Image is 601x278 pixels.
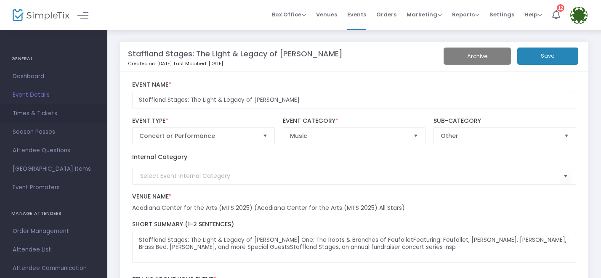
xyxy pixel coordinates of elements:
[410,128,422,144] button: Select
[452,11,479,19] span: Reports
[139,132,256,140] span: Concert or Performance
[557,4,564,12] div: 12
[433,117,576,125] label: Sub-Category
[259,128,271,144] button: Select
[132,117,275,125] label: Event Type
[132,153,187,162] label: Internal Category
[376,4,396,25] span: Orders
[172,60,223,67] span: , Last Modified: [DATE]
[290,132,407,140] span: Music
[524,11,542,19] span: Help
[517,48,578,65] button: Save
[13,263,95,274] span: Attendee Communication
[13,244,95,255] span: Attendee List
[11,50,96,67] h4: GENERAL
[347,4,366,25] span: Events
[11,205,96,222] h4: MANAGE ATTENDEES
[13,226,95,237] span: Order Management
[132,81,577,89] label: Event Name
[489,4,514,25] span: Settings
[13,108,95,119] span: Times & Tickets
[140,172,560,180] input: Select Event Internal Category
[444,48,511,65] button: Archive
[132,193,577,201] label: Venue Name
[132,220,234,228] span: Short Summary (1-2 Sentences)
[560,167,572,185] button: Select
[128,60,430,67] p: Created on: [DATE]
[316,4,337,25] span: Venues
[13,145,95,156] span: Attendee Questions
[272,11,306,19] span: Box Office
[13,182,95,193] span: Event Promoters
[132,92,577,109] input: Enter Event Name
[441,132,557,140] span: Other
[13,90,95,101] span: Event Details
[132,204,577,212] div: Acadiana Center for the Arts (MTS 2025) (Acadiana Center for the Arts (MTS 2025) All Stars)
[283,117,425,125] label: Event Category
[13,127,95,138] span: Season Passes
[561,128,572,144] button: Select
[128,48,343,59] m-panel-title: Staffland Stages: The Light & Legacy of [PERSON_NAME]
[407,11,442,19] span: Marketing
[13,164,95,175] span: [GEOGRAPHIC_DATA] Items
[13,71,95,82] span: Dashboard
